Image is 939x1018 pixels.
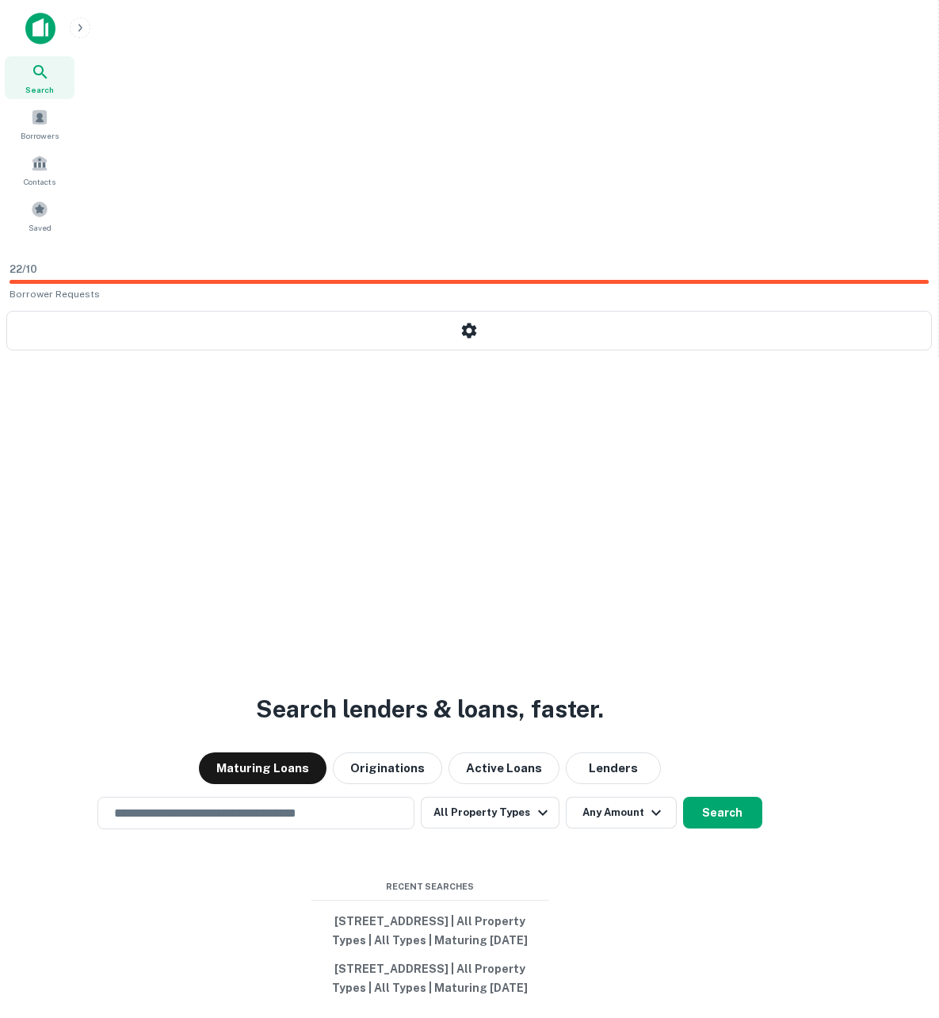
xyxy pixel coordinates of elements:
button: Search [683,797,762,829]
a: Contacts [5,148,74,191]
a: Search [5,56,74,99]
a: Saved [5,194,74,237]
iframe: Chat Widget [860,891,939,967]
img: capitalize-icon.png [25,13,55,44]
button: Maturing Loans [199,752,326,784]
span: Contacts [24,175,55,188]
button: [STREET_ADDRESS] | All Property Types | All Types | Maturing [DATE] [311,907,549,955]
button: [STREET_ADDRESS] | All Property Types | All Types | Maturing [DATE] [311,955,549,1002]
a: Borrowers [5,102,74,145]
button: All Property Types [421,797,559,829]
span: 22 / 10 [10,263,37,275]
button: Active Loans [449,752,559,784]
span: Borrower Requests [10,289,100,300]
span: Saved [29,221,52,234]
span: Recent Searches [311,880,549,894]
h3: Search lenders & loans, faster. [256,691,604,727]
span: Borrowers [21,129,59,142]
button: Originations [333,752,442,784]
button: Lenders [566,752,661,784]
span: Search [25,83,54,96]
button: Any Amount [566,797,677,829]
